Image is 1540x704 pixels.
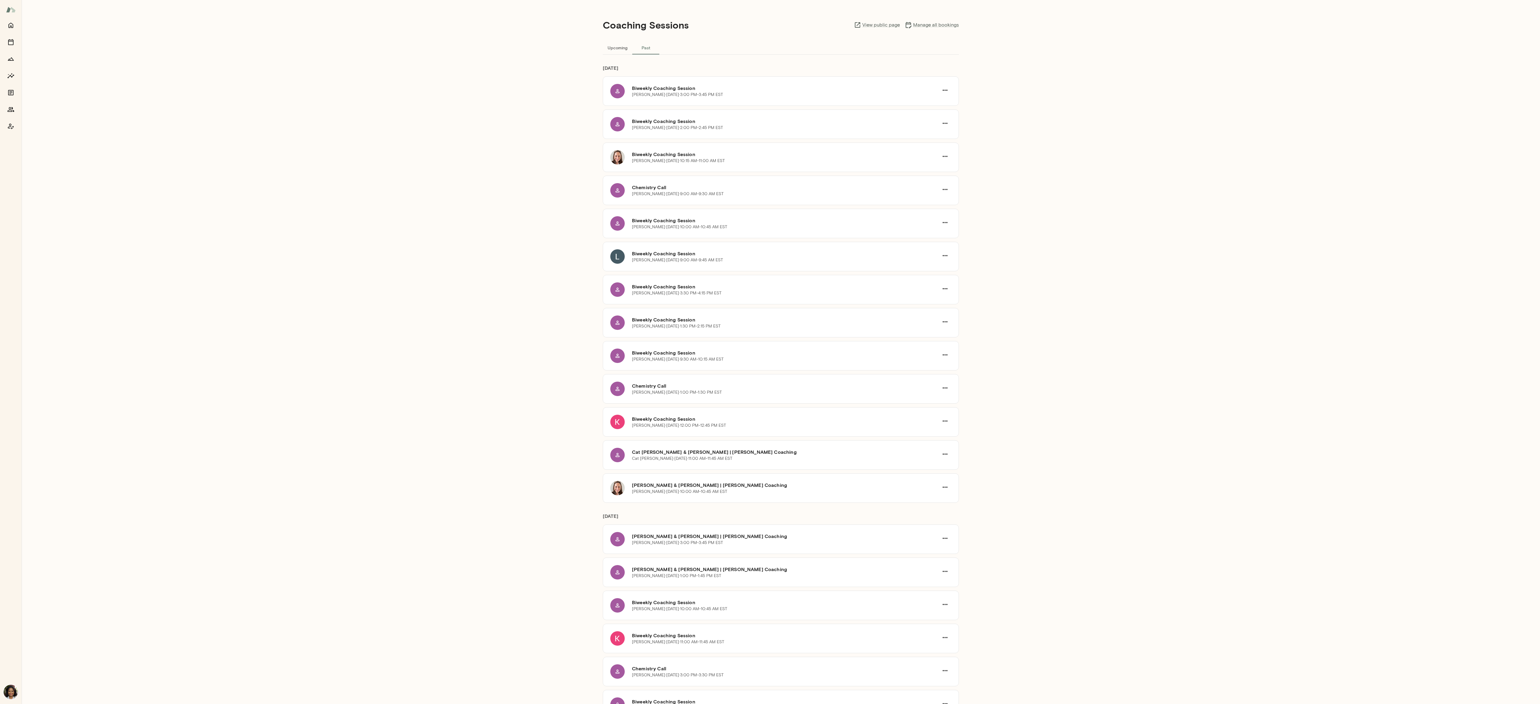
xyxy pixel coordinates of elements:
div: basic tabs example [603,40,959,55]
p: Cat [PERSON_NAME] · [DATE] · 11:00 AM-11:45 AM EST [632,456,732,462]
p: [PERSON_NAME] · [DATE] · 3:30 PM-4:15 PM EST [632,290,722,296]
h6: Biweekly Coaching Session [632,217,939,224]
p: [PERSON_NAME] · [DATE] · 3:00 PM-3:30 PM EST [632,672,724,678]
h6: [PERSON_NAME] & [PERSON_NAME] | [PERSON_NAME] Coaching [632,566,939,573]
button: Sessions [5,36,17,48]
p: [PERSON_NAME] · [DATE] · 10:15 AM-11:00 AM EST [632,158,725,164]
h6: Biweekly Coaching Session [632,283,939,290]
p: [PERSON_NAME] · [DATE] · 9:30 AM-10:15 AM EST [632,356,724,362]
p: [PERSON_NAME] · [DATE] · 9:00 AM-9:30 AM EST [632,191,724,197]
p: [PERSON_NAME] · [DATE] · 10:00 AM-10:45 AM EST [632,489,727,495]
p: [PERSON_NAME] · [DATE] · 10:00 AM-10:45 AM EST [632,606,727,612]
p: [PERSON_NAME] · [DATE] · 9:00 AM-9:45 AM EST [632,257,723,263]
p: [PERSON_NAME] · [DATE] · 10:00 AM-10:45 AM EST [632,224,727,230]
p: [PERSON_NAME] · [DATE] · 1:30 PM-2:15 PM EST [632,323,721,329]
button: Members [5,103,17,115]
h6: [PERSON_NAME] & [PERSON_NAME] | [PERSON_NAME] Coaching [632,533,939,540]
button: Upcoming [603,40,632,55]
h6: Chemistry Call [632,665,939,672]
button: Coach app [5,120,17,132]
h4: Coaching Sessions [603,19,689,31]
a: View public page [854,21,900,29]
p: [PERSON_NAME] · [DATE] · 3:00 PM-3:45 PM EST [632,540,723,546]
h6: Biweekly Coaching Session [632,632,939,639]
p: [PERSON_NAME] · [DATE] · 1:00 PM-1:30 PM EST [632,389,722,395]
h6: Biweekly Coaching Session [632,599,939,606]
button: Past [632,40,659,55]
p: [PERSON_NAME] · [DATE] · 1:00 PM-1:45 PM EST [632,573,721,579]
h6: [DATE] [603,512,959,524]
h6: Biweekly Coaching Session [632,415,939,423]
button: Growth Plan [5,53,17,65]
h6: Biweekly Coaching Session [632,250,939,257]
button: Insights [5,70,17,82]
h6: [PERSON_NAME] & [PERSON_NAME] | [PERSON_NAME] Coaching [632,481,939,489]
h6: [DATE] [603,64,959,76]
h6: Chemistry Call [632,184,939,191]
p: [PERSON_NAME] · [DATE] · 11:00 AM-11:45 AM EST [632,639,724,645]
h6: Biweekly Coaching Session [632,349,939,356]
img: Mento [6,4,16,15]
button: Documents [5,87,17,99]
h6: Cat [PERSON_NAME] & [PERSON_NAME] | [PERSON_NAME] Coaching [632,448,939,456]
h6: Biweekly Coaching Session [632,151,939,158]
h6: Biweekly Coaching Session [632,118,939,125]
h6: Biweekly Coaching Session [632,316,939,323]
h6: Chemistry Call [632,382,939,389]
h6: Biweekly Coaching Session [632,85,939,92]
p: [PERSON_NAME] · [DATE] · 2:00 PM-2:45 PM EST [632,125,723,131]
p: [PERSON_NAME] · [DATE] · 3:00 PM-3:45 PM EST [632,92,723,98]
p: [PERSON_NAME] · [DATE] · 12:00 PM-12:45 PM EST [632,423,726,429]
button: Home [5,19,17,31]
img: Cheryl Mills [4,685,18,699]
a: Manage all bookings [905,21,959,29]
